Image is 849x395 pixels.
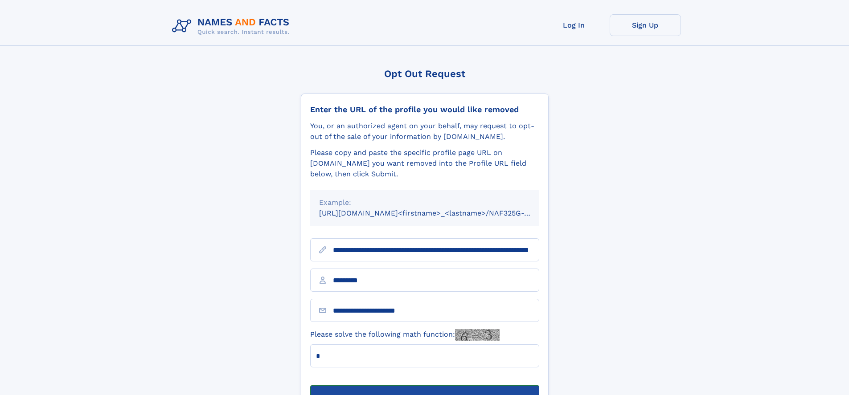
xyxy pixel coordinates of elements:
[538,14,610,36] a: Log In
[319,197,530,208] div: Example:
[310,121,539,142] div: You, or an authorized agent on your behalf, may request to opt-out of the sale of your informatio...
[168,14,297,38] img: Logo Names and Facts
[610,14,681,36] a: Sign Up
[310,147,539,179] div: Please copy and paste the specific profile page URL on [DOMAIN_NAME] you want removed into the Pr...
[310,329,500,341] label: Please solve the following math function:
[319,209,556,217] small: [URL][DOMAIN_NAME]<firstname>_<lastname>/NAF325G-xxxxxxxx
[310,105,539,114] div: Enter the URL of the profile you would like removed
[301,68,549,79] div: Opt Out Request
